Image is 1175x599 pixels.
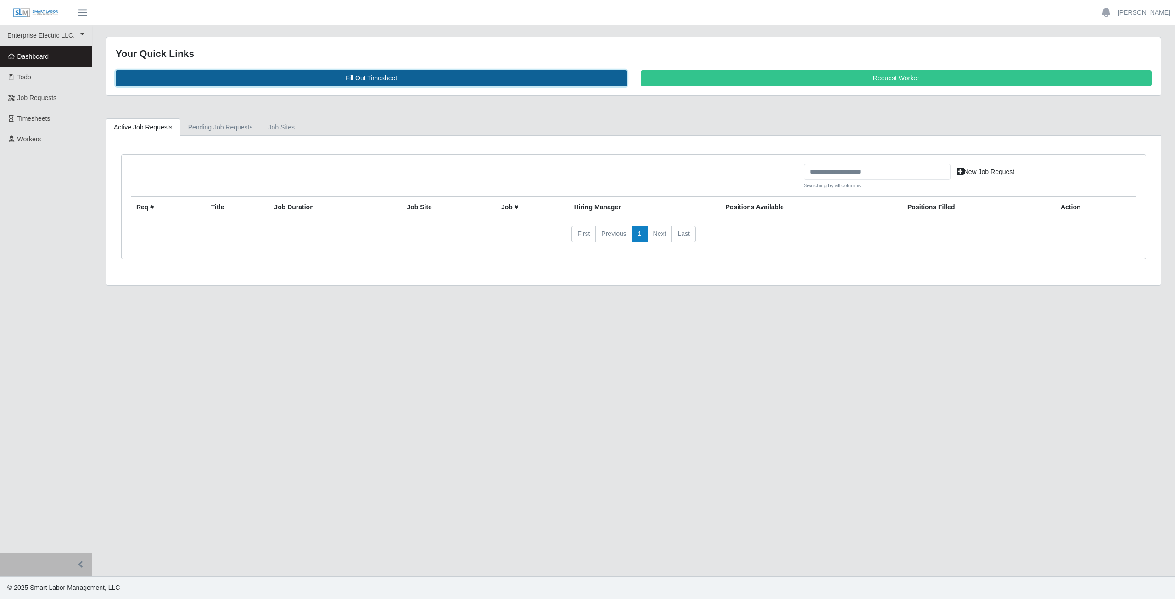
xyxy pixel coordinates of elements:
span: Workers [17,135,41,143]
a: Active Job Requests [106,118,180,136]
nav: pagination [131,226,1136,250]
a: Pending Job Requests [180,118,261,136]
span: © 2025 Smart Labor Management, LLC [7,584,120,591]
span: Job Requests [17,94,57,101]
a: Fill Out Timesheet [116,70,627,86]
th: Action [1055,197,1136,218]
small: Searching by all columns [804,182,951,190]
th: job site [401,197,496,218]
th: Positions Filled [902,197,1055,218]
a: 1 [632,226,648,242]
th: Title [206,197,269,218]
div: Your Quick Links [116,46,1152,61]
img: SLM Logo [13,8,59,18]
a: [PERSON_NAME] [1118,8,1170,17]
th: Job Duration [269,197,401,218]
span: Dashboard [17,53,49,60]
th: Req # [131,197,206,218]
th: Hiring Manager [569,197,720,218]
th: Job # [496,197,569,218]
a: Request Worker [641,70,1152,86]
a: New Job Request [951,164,1021,180]
th: Positions Available [720,197,902,218]
span: Todo [17,73,31,81]
span: Timesheets [17,115,50,122]
a: job sites [261,118,303,136]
